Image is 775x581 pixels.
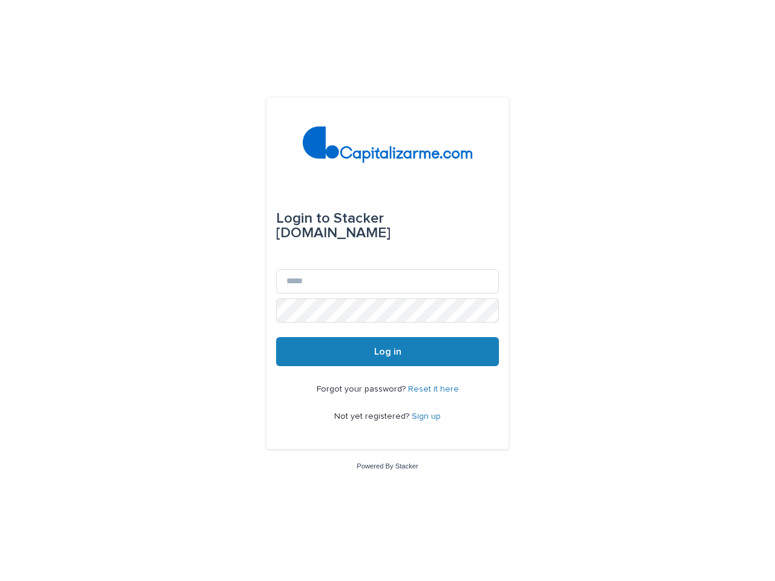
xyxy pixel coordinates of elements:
[303,126,473,163] img: 4arMvv9wSvmHTHbXwTim
[408,385,459,393] a: Reset it here
[357,462,418,470] a: Powered By Stacker
[374,347,401,356] span: Log in
[412,412,441,421] a: Sign up
[317,385,408,393] span: Forgot your password?
[276,337,499,366] button: Log in
[276,211,330,226] span: Login to
[276,202,499,250] div: Stacker [DOMAIN_NAME]
[334,412,412,421] span: Not yet registered?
